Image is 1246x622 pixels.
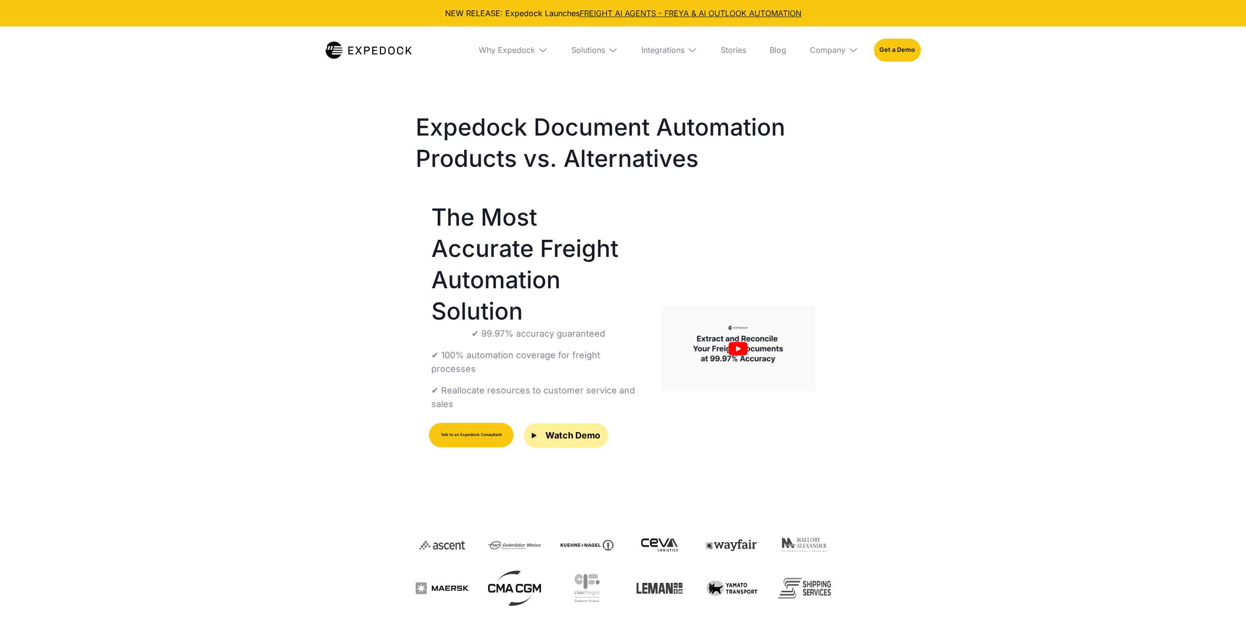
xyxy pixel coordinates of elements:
[431,348,645,376] p: ✔ 100% automation coverage for freight processes
[429,423,514,447] a: Talk to an Expedock Consultant
[580,8,801,18] a: FREIGHT AI AGENTS - FREYA & AI OUTLOOK AUTOMATION
[8,8,1238,19] div: NEW RELEASE: Expedock Launches
[545,429,600,442] div: Watch Demo
[471,327,605,341] p: ✔ 99.97% accuracy guaranteed
[810,45,846,55] div: Company
[479,45,535,55] div: Why Expedock
[523,423,609,496] a: Watch Demo
[641,45,684,55] div: Integrations
[431,202,645,327] h1: The Most Accurate Freight Automation Solution
[874,39,920,61] a: Get a Demo
[431,384,645,411] p: ✔ Reallocate resources to customer service and sales
[713,26,754,73] a: Stories
[762,26,794,73] a: Blog
[416,112,831,174] h1: Expedock Document Automation Products vs. Alternatives
[571,45,605,55] div: Solutions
